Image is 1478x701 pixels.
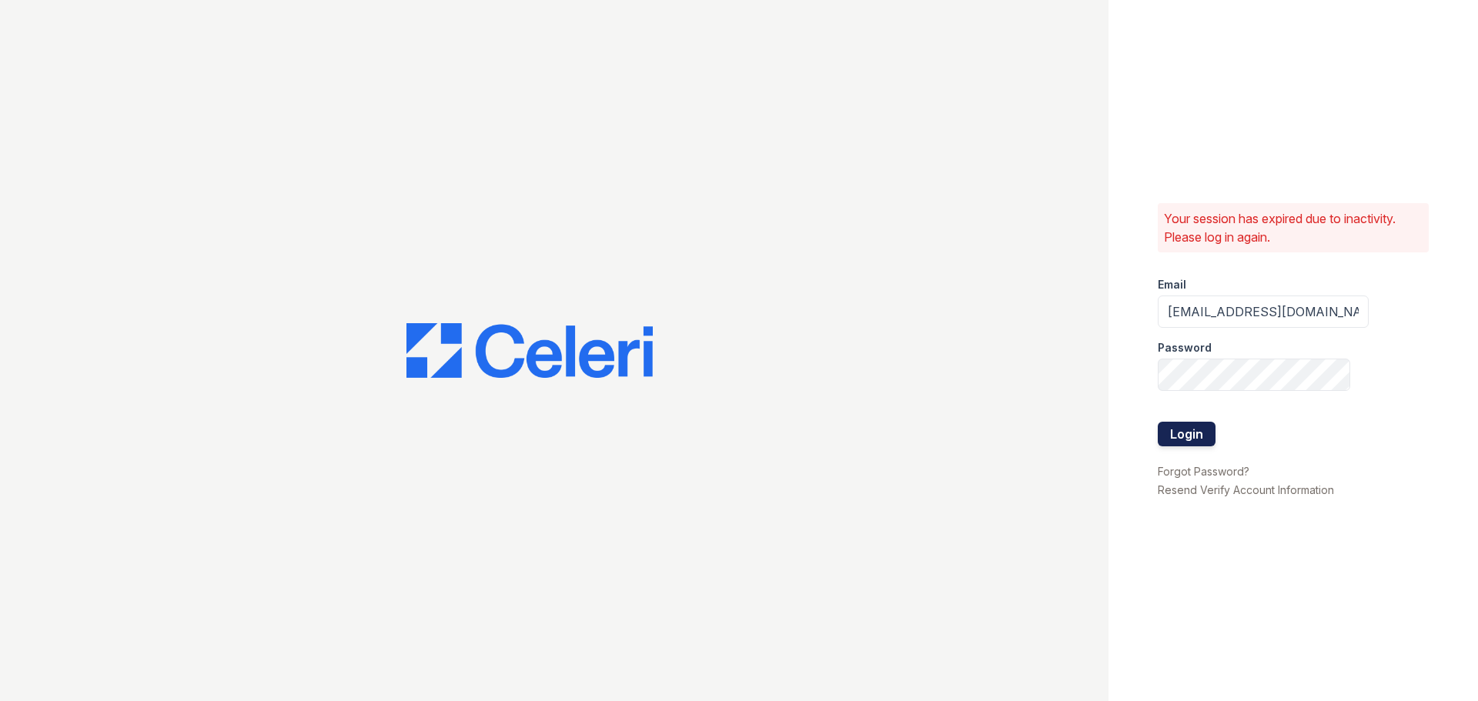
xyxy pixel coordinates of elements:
[1158,422,1216,446] button: Login
[1158,340,1212,356] label: Password
[1158,483,1334,496] a: Resend Verify Account Information
[1158,465,1249,478] a: Forgot Password?
[1158,277,1186,292] label: Email
[406,323,653,379] img: CE_Logo_Blue-a8612792a0a2168367f1c8372b55b34899dd931a85d93a1a3d3e32e68fde9ad4.png
[1164,209,1423,246] p: Your session has expired due to inactivity. Please log in again.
